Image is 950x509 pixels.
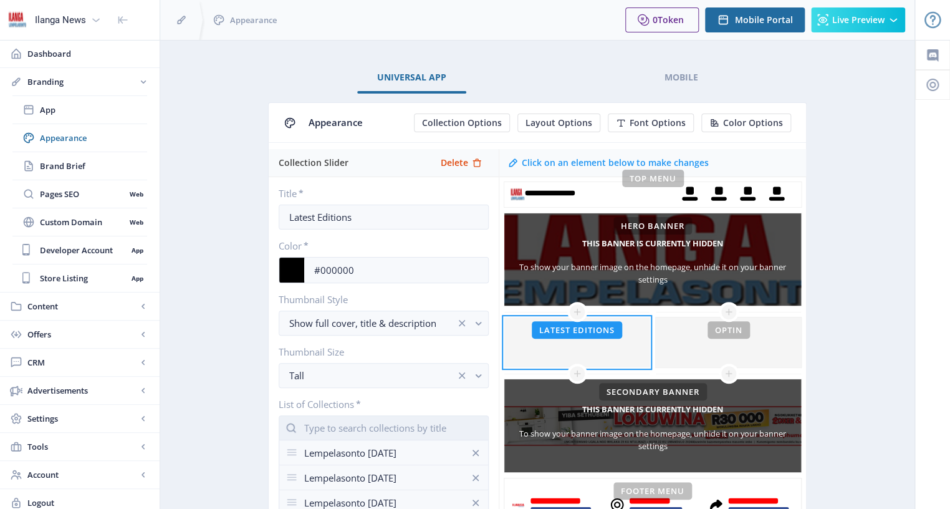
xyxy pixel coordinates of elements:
[27,412,137,425] span: Settings
[582,233,723,253] h5: This banner is currently hidden
[811,7,905,32] button: Live Preview
[525,118,592,128] span: Layout Options
[625,7,699,32] button: 0Token
[705,7,805,32] button: Mobile Portal
[309,116,363,128] span: Appearance
[279,346,479,358] label: Thumbnail Size
[304,441,463,465] div: Lempelasonto [DATE]
[422,118,502,128] span: Collection Options
[125,216,147,228] nb-badge: Web
[582,399,723,419] h5: This banner is currently hidden
[658,14,684,26] span: Token
[289,368,456,383] div: Tall
[701,114,791,132] button: Color Options
[27,440,137,453] span: Tools
[27,468,137,481] span: Account
[125,188,147,200] nb-badge: Web
[27,47,150,60] span: Dashboard
[35,6,86,34] div: Ilanga News
[40,188,125,200] span: Pages SEO
[279,398,479,410] label: List of Collections
[279,311,489,336] button: Show full cover, title & descriptionclear
[12,152,147,180] a: Brand Brief
[735,15,793,25] span: Mobile Portal
[723,118,783,128] span: Color Options
[279,149,431,177] div: Collection Slider
[431,153,491,173] button: Delete
[357,62,466,92] a: Universal App
[12,124,147,152] a: Appearance
[304,258,488,282] input: #FFFFFF
[27,497,150,509] span: Logout
[644,62,717,92] a: Mobile
[504,261,801,286] div: To show your banner image on the homepage, unhide it on your banner settings
[40,132,147,144] span: Appearance
[289,316,456,331] div: Show full cover, title & description
[664,72,698,82] span: Mobile
[630,118,686,128] span: Font Options
[12,264,147,292] a: Store ListingApp
[127,244,147,256] nb-badge: App
[40,104,147,116] span: App
[504,427,801,452] div: To show your banner image on the homepage, unhide it on your banner settings
[279,240,479,252] label: Color
[127,272,147,284] nb-badge: App
[40,244,127,256] span: Developer Account
[456,317,468,329] nb-icon: clear
[279,363,489,388] button: Tallclear
[40,160,147,172] span: Brand Brief
[12,236,147,264] a: Developer AccountApp
[304,466,463,490] div: Lempelasonto [DATE]
[456,369,468,382] nb-icon: clear
[27,328,137,341] span: Offers
[279,415,489,440] input: Type to search collections by title
[377,72,446,82] span: Universal App
[522,157,709,169] div: Click on an element below to make changes
[12,180,147,208] a: Pages SEOWeb
[7,10,27,30] img: 6e32966d-d278-493e-af78-9af65f0c2223.png
[27,356,137,369] span: CRM
[517,114,600,132] button: Layout Options
[414,114,510,132] button: Collection Options
[27,384,137,397] span: Advertisements
[40,272,127,284] span: Store Listing
[12,96,147,124] a: App
[832,15,885,25] span: Live Preview
[441,158,468,168] span: Delete
[279,205,489,230] input: Your Title ...
[230,14,277,26] span: Appearance
[12,208,147,236] a: Custom DomainWeb
[27,75,137,88] span: Branding
[27,300,137,313] span: Content
[40,216,125,228] span: Custom Domain
[608,114,694,132] button: Font Options
[279,187,479,200] label: Title
[279,293,479,306] label: Thumbnail Style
